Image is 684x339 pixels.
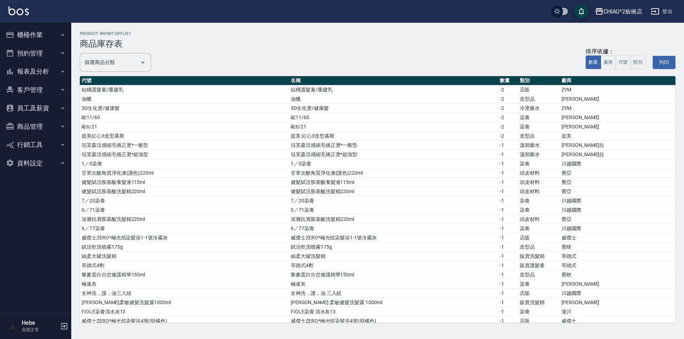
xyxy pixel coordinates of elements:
[80,317,289,326] td: 威傑士ZERO*極光炫染髮浴4號(甜橘色)
[518,132,560,141] td: 造型品
[80,243,289,252] td: 賦活乾洗噴霧175g
[80,85,289,95] td: 結構護髮素/重建乳
[498,270,518,280] td: -1
[498,233,518,243] td: -1
[289,150,498,159] td: 琺芙森活感縮毛矯正燙*超強型
[498,298,518,307] td: -1
[80,224,289,233] td: 6／77染膏
[518,178,560,187] td: 頭皮材料
[498,215,518,224] td: -1
[289,95,498,104] td: 油蠟
[560,196,675,206] td: 川越國際
[3,99,68,117] button: 員工及薪資
[289,270,498,280] td: 黎麥蛋白分岔修護精華150ml
[560,150,675,159] td: [PERSON_NAME]拉
[80,113,289,122] td: 歐11/60
[518,122,560,132] td: 染膏
[603,7,643,16] div: CHIAO^2板橋店
[498,85,518,95] td: -2
[289,122,498,132] td: 歐6/21
[80,141,289,150] td: 琺芙森活感縮毛矯正燙*一般型
[648,5,675,18] button: 登出
[289,317,498,326] td: 威傑士ZERO*極光炫染髮浴4號(甜橘色)
[80,298,289,307] td: [PERSON_NAME]柔敏健髮洗髮露1000ml
[518,233,560,243] td: 店販
[289,85,498,95] td: 結構護髮素/重建乳
[560,113,675,122] td: [PERSON_NAME]
[560,85,675,95] td: ZYM
[518,307,560,317] td: 染膏
[560,252,675,261] td: 哥德式
[6,319,20,333] img: Person
[289,206,498,215] td: 0／71染膏
[560,280,675,289] td: [PERSON_NAME]
[518,317,560,326] td: 店販
[560,224,675,233] td: 川越國際
[586,48,646,55] div: 排序依據：
[560,270,675,280] td: 覺映
[518,169,560,178] td: 頭皮材料
[560,317,675,326] td: 威傑士
[518,252,560,261] td: 販賣洗髮精
[80,261,289,270] td: 哥德式4劑
[560,298,675,307] td: [PERSON_NAME]
[518,159,560,169] td: 染膏
[560,76,675,85] th: 廠商
[80,76,289,85] th: 代號
[518,76,560,85] th: 類別
[289,132,498,141] td: 提美 紅心3造型幕斯
[498,159,518,169] td: -1
[3,44,68,63] button: 預約管理
[518,243,560,252] td: 造型品
[80,270,289,280] td: 黎麥蛋白分岔修護精華150ml
[518,206,560,215] td: 染膏
[498,150,518,159] td: -1
[560,178,675,187] td: 覺亞
[518,141,560,150] td: 溫朔藥水
[80,95,289,104] td: 油蠟
[289,233,498,243] td: 威傑士ZERO*極光炫染髮浴1-1號冷霧灰
[80,39,675,49] h3: 商品庫存表
[289,289,498,298] td: 女神洗，護，油 三入組
[3,154,68,173] button: 資料設定
[498,132,518,141] td: -2
[289,169,498,178] td: 甘草次酸角質淨化液(護色)220ml
[289,159,498,169] td: 1／0染膏
[80,233,289,243] td: 威傑士ZERO*極光炫染髮浴1-1號冷霧灰
[289,187,498,196] td: 健髮賦活胺基酸洗髮精220ml
[518,270,560,280] td: 造型品
[498,289,518,298] td: -1
[80,132,289,141] td: 提美紅心3造型幕斯
[518,280,560,289] td: 染膏
[498,95,518,104] td: -2
[560,104,675,113] td: ZYM
[80,169,289,178] td: 甘草次酸角質淨化液(護色)220ml
[289,104,498,113] td: 3D生化燙/健康髮
[289,76,498,85] th: 名稱
[574,4,589,18] button: save
[289,252,498,261] td: 絲柔大罐洗髮精
[80,307,289,317] td: FIOLE染膏清水灰13
[498,178,518,187] td: -1
[80,187,289,196] td: 健髮賦活胺基酸洗髮精220ml
[289,307,498,317] td: FIOLE染膏 清水灰13
[560,132,675,141] td: 提美
[289,196,498,206] td: 7／20染膏
[289,261,498,270] td: 哥德式4劑
[80,104,289,113] td: 3D生化燙/健康髮
[498,317,518,326] td: -1
[3,117,68,136] button: 商品管理
[498,252,518,261] td: -1
[560,206,675,215] td: 川越國際
[83,56,137,69] input: 分類名稱
[498,76,518,85] th: 數量
[560,307,675,317] td: 瀧川
[498,141,518,150] td: -1
[498,122,518,132] td: -2
[518,187,560,196] td: 頭皮材料
[560,141,675,150] td: [PERSON_NAME]拉
[560,159,675,169] td: 川越國際
[498,261,518,270] td: -1
[518,85,560,95] td: 店販
[586,55,601,69] button: 數量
